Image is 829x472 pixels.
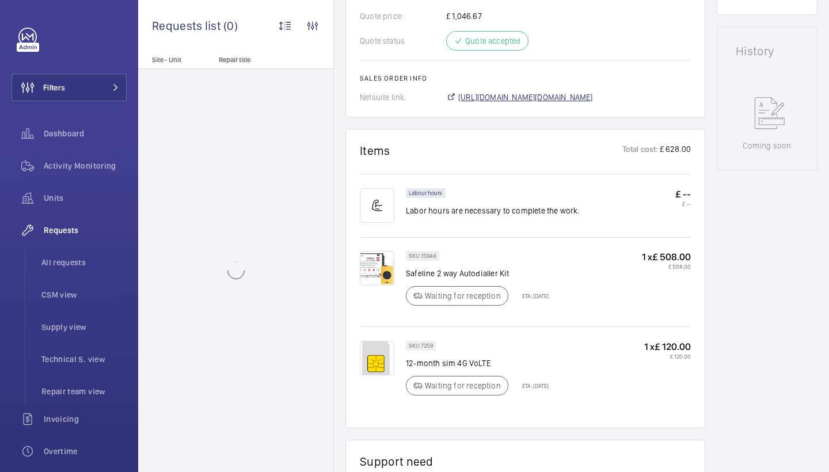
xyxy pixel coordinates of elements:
p: Waiting for reception [425,380,501,391]
h1: Support need [360,454,433,469]
img: k50Prw9kUqmVhXQ9qBjpX9Dv46Pr6J8WtSFYVhNrqWvj-mXk.png [360,341,394,375]
p: £ 628.00 [659,143,691,158]
p: ETA: [DATE] [515,292,549,299]
p: Repair title [219,56,295,64]
img: 6f4B5NP7MSgQzNSN1S5F4OH2d6ZeCB7qoCn2eOSNv_eotlxu.png [360,251,394,286]
p: Total cost: [622,143,659,158]
p: £ -- [675,200,691,207]
p: £ 508.00 [642,263,691,270]
span: Activity Monitoring [44,160,127,172]
h1: History [736,45,798,57]
span: Invoicing [44,413,127,425]
span: All requests [41,257,127,268]
p: Coming soon [743,140,791,151]
span: Overtime [44,446,127,457]
p: Site - Unit [138,56,214,64]
span: Filters [43,82,65,93]
span: Requests list [152,18,223,33]
p: 12-month sim 4G VoLTE [406,357,549,369]
p: Safeline 2 way Autodialler Kit [406,268,549,279]
p: 1 x £ 120.00 [644,341,691,353]
p: SKU 7259 [409,344,433,348]
p: £ -- [675,188,691,200]
p: £ 120.00 [644,353,691,360]
h2: Sales order info [360,74,691,82]
span: Supply view [41,321,127,333]
p: SKU 15944 [409,254,436,258]
p: Waiting for reception [425,290,501,302]
p: 1 x £ 508.00 [642,251,691,263]
span: Repair team view [41,386,127,397]
h1: Items [360,143,390,158]
button: Filters [12,74,127,101]
span: Technical S. view [41,353,127,365]
span: Requests [44,224,127,236]
p: ETA: [DATE] [515,382,549,389]
span: Dashboard [44,128,127,139]
p: Labour hours [409,191,443,195]
span: CSM view [41,289,127,300]
p: Labor hours are necessary to complete the work. [406,205,580,216]
a: [URL][DOMAIN_NAME][DOMAIN_NAME] [446,92,593,103]
img: muscle-sm.svg [360,188,394,223]
span: Units [44,192,127,204]
span: [URL][DOMAIN_NAME][DOMAIN_NAME] [458,92,593,103]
